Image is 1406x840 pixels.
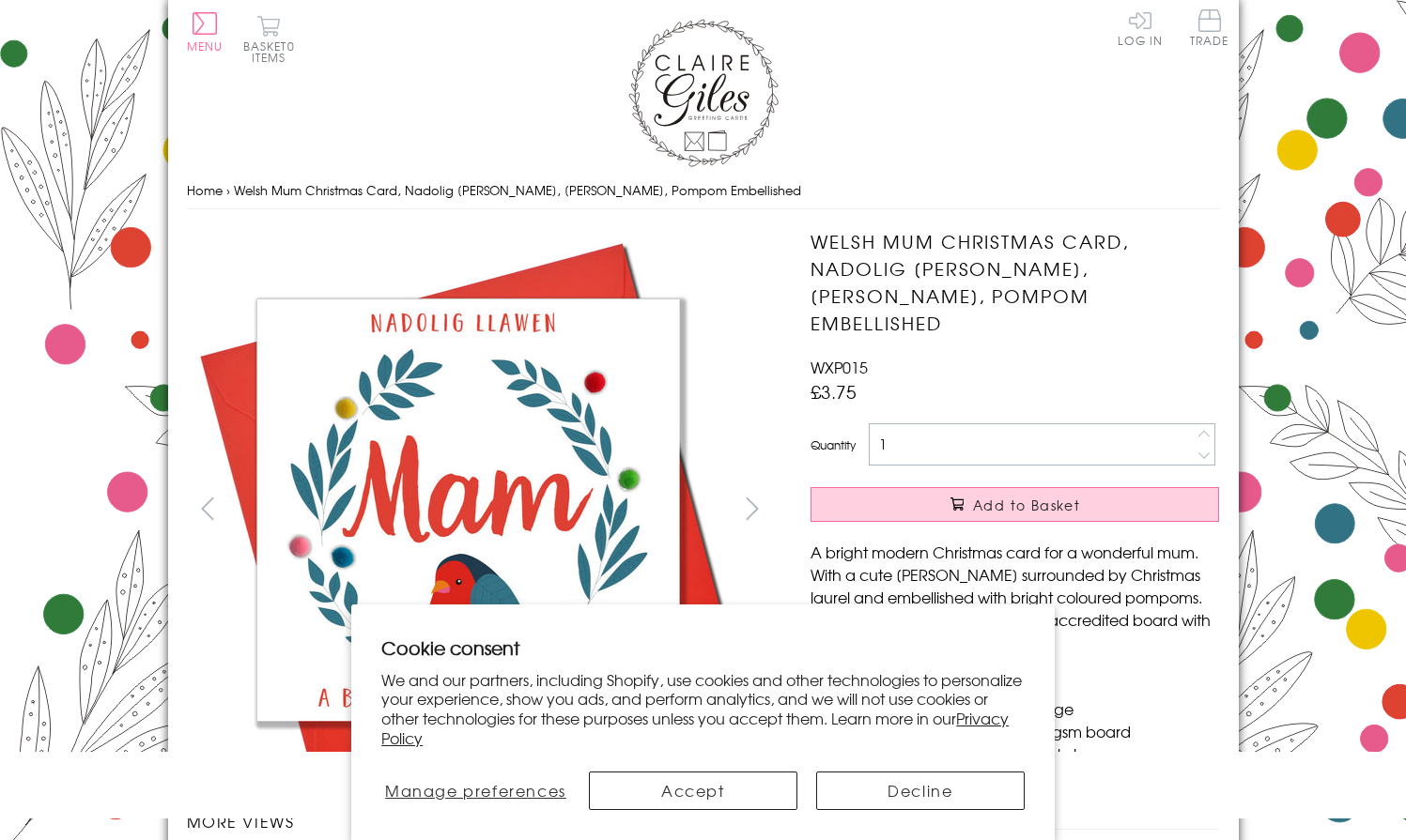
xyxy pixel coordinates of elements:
[187,810,774,832] h3: More views
[1190,9,1229,46] span: Trade
[628,19,779,167] img: Claire Giles Greetings Cards
[187,38,224,54] span: Menu
[1190,9,1229,50] a: Trade
[187,12,224,52] button: Menu
[381,771,569,810] button: Manage preferences
[811,228,1219,336] h1: Welsh Mum Christmas Card, Nadolig [PERSON_NAME], [PERSON_NAME], Pompom Embellished
[973,496,1080,514] span: Add to Basket
[811,356,868,378] span: WXP015
[234,181,801,199] span: Welsh Mum Christmas Card, Nadolig [PERSON_NAME], [PERSON_NAME], Pompom Embellished
[385,779,566,802] span: Manage preferences
[381,670,1025,748] p: We and our partners, including Shopify, use cookies and other technologies to personalize your ex...
[187,172,1220,210] nav: breadcrumbs
[187,487,229,529] button: prev
[731,487,773,529] button: next
[811,378,857,405] span: £3.75
[243,15,295,63] button: Basket0 items
[252,38,295,66] span: 0 items
[186,228,749,791] img: Welsh Mum Christmas Card, Nadolig Llawen Mam, Robin, Pompom Embellished
[811,541,1219,653] p: A bright modern Christmas card for a wonderful mum. With a cute [PERSON_NAME] surrounded by Chris...
[1118,9,1163,46] a: Log In
[811,436,856,453] label: Quantity
[589,771,797,810] button: Accept
[773,228,1336,791] img: Welsh Mum Christmas Card, Nadolig Llawen Mam, Robin, Pompom Embellished
[381,707,1009,749] a: Privacy Policy
[816,771,1025,810] button: Decline
[187,181,223,199] a: Home
[381,634,1025,661] h2: Cookie consent
[226,181,230,199] span: ›
[811,487,1219,522] button: Add to Basket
